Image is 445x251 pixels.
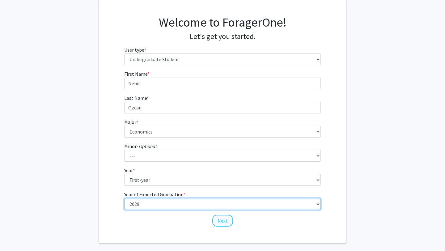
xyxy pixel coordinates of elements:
[137,143,157,149] i: - Optional
[124,167,135,174] label: Year
[212,215,233,227] button: Next
[124,95,147,101] span: Last Name
[124,46,146,53] label: User type
[5,223,26,246] iframe: Chat
[124,71,147,77] span: First Name
[124,32,321,41] h4: Let's get you started.
[124,118,138,126] label: Major
[124,191,185,198] label: Year of Expected Graduation
[124,15,321,30] h1: Welcome to ForagerOne!
[124,143,157,150] label: Minor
